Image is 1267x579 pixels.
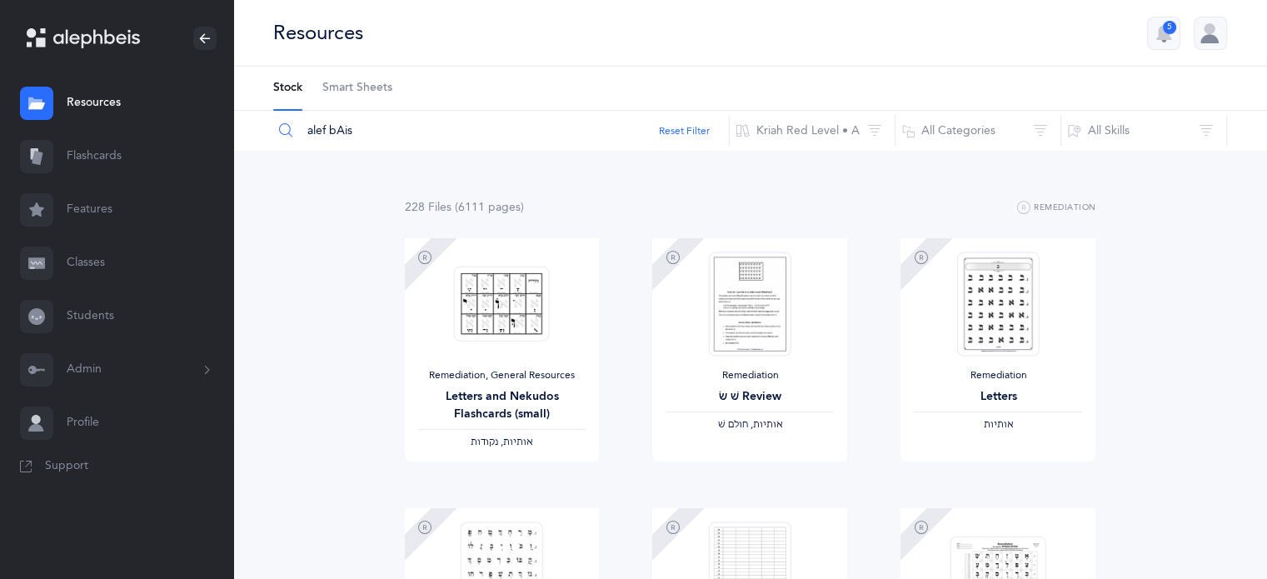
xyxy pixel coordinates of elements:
span: (6111 page ) [455,201,524,214]
span: Smart Sheets [322,80,392,97]
button: Kriah Red Level • A [729,111,895,151]
div: Resources [273,19,363,47]
div: שׁ שׂ Review [666,388,834,406]
img: Remediation-Letters_1545629727.png [957,252,1039,356]
span: Support [45,458,88,475]
input: Search Resources [272,111,730,151]
button: 5 [1147,17,1180,50]
button: All Categories [895,111,1061,151]
div: Remediation [666,369,834,382]
span: s [446,201,451,214]
span: 228 File [405,201,451,214]
div: 5 [1163,21,1176,34]
div: Letters and Nekudos Flashcards (small) [418,388,586,423]
button: Remediation [1017,198,1096,218]
img: Remediation-ShinSinReview_1545629947.png [709,252,791,356]
div: Remediation, General Resources [418,369,586,382]
span: ‫אותיות‬ [983,418,1013,430]
button: Reset Filter [659,123,710,138]
button: All Skills [1060,111,1227,151]
div: Remediation [914,369,1082,382]
span: s [516,201,521,214]
span: ‫אותיות, חולם שׁ‬ [717,418,782,430]
span: ‫אותיות, נקודות‬ [471,436,533,447]
div: Letters [914,388,1082,406]
img: Small_Print_Letters_and_Nekudos_Flashcards_thumbnail_1733044853.png [454,266,550,342]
